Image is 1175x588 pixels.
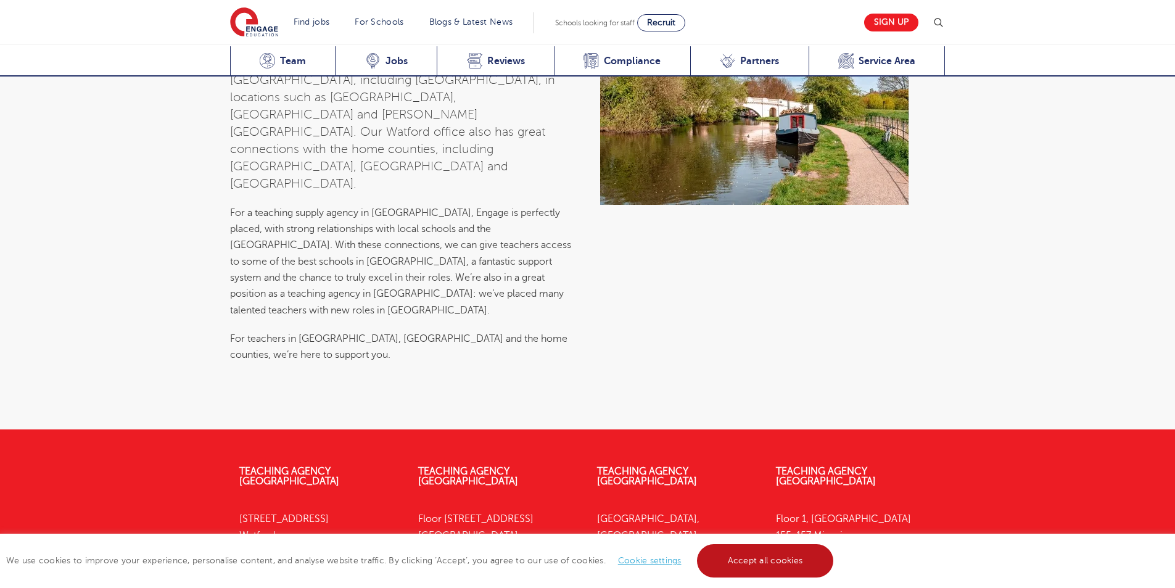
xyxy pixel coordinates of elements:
a: Blogs & Latest News [429,17,513,27]
a: Teaching Agency [GEOGRAPHIC_DATA] [418,466,518,487]
span: Recruit [647,18,675,27]
a: Team [230,46,336,77]
span: To support talented teachers in the best way possible, we ensure our offices can serve some of th... [230,22,555,191]
a: Teaching Agency [GEOGRAPHIC_DATA] [597,466,697,487]
a: Sign up [864,14,918,31]
a: Cookie settings [618,556,682,565]
span: For teachers in [GEOGRAPHIC_DATA], [GEOGRAPHIC_DATA] and the home counties, we’re here to support... [230,333,567,360]
a: Teaching Agency [GEOGRAPHIC_DATA] [239,466,339,487]
span: Reviews [487,55,525,67]
a: Jobs [335,46,437,77]
span: Compliance [604,55,661,67]
span: Partners [740,55,779,67]
span: For a teaching supply agency in [GEOGRAPHIC_DATA], Engage is perfectly placed, with strong relati... [230,207,571,316]
span: Schools looking for staff [555,19,635,27]
a: Recruit [637,14,685,31]
a: Partners [690,46,809,77]
a: Accept all cookies [697,544,834,578]
a: Teaching Agency [GEOGRAPHIC_DATA] [776,466,876,487]
a: Find jobs [294,17,330,27]
a: Compliance [554,46,690,77]
a: Reviews [437,46,554,77]
img: Engage Education [230,7,278,38]
span: Team [280,55,306,67]
span: Jobs [385,55,408,67]
a: For Schools [355,17,403,27]
span: Service Area [859,55,915,67]
a: Service Area [809,46,946,77]
span: We use cookies to improve your experience, personalise content, and analyse website traffic. By c... [6,556,836,565]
